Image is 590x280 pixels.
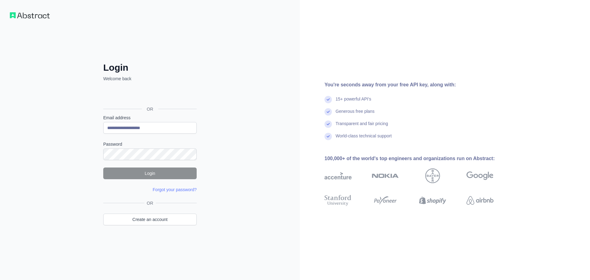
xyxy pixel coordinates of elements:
[103,214,197,225] a: Create an account
[425,168,440,183] img: bayer
[372,194,399,207] img: payoneer
[324,133,332,140] img: check mark
[103,115,197,121] label: Email address
[336,133,392,145] div: World-class technical support
[324,120,332,128] img: check mark
[372,168,399,183] img: nokia
[103,76,197,82] p: Welcome back
[336,108,375,120] div: Generous free plans
[324,155,513,162] div: 100,000+ of the world's top engineers and organizations run on Abstract:
[324,96,332,103] img: check mark
[336,120,388,133] div: Transparent and fair pricing
[103,168,197,179] button: Login
[336,96,371,108] div: 15+ powerful API's
[324,81,513,89] div: You're seconds away from your free API key, along with:
[466,168,494,183] img: google
[100,89,199,102] iframe: Sign in with Google Button
[324,108,332,116] img: check mark
[103,141,197,147] label: Password
[142,106,158,112] span: OR
[144,200,156,206] span: OR
[103,62,197,73] h2: Login
[324,168,352,183] img: accenture
[10,12,50,18] img: Workflow
[153,187,197,192] a: Forgot your password?
[419,194,446,207] img: shopify
[466,194,494,207] img: airbnb
[324,194,352,207] img: stanford university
